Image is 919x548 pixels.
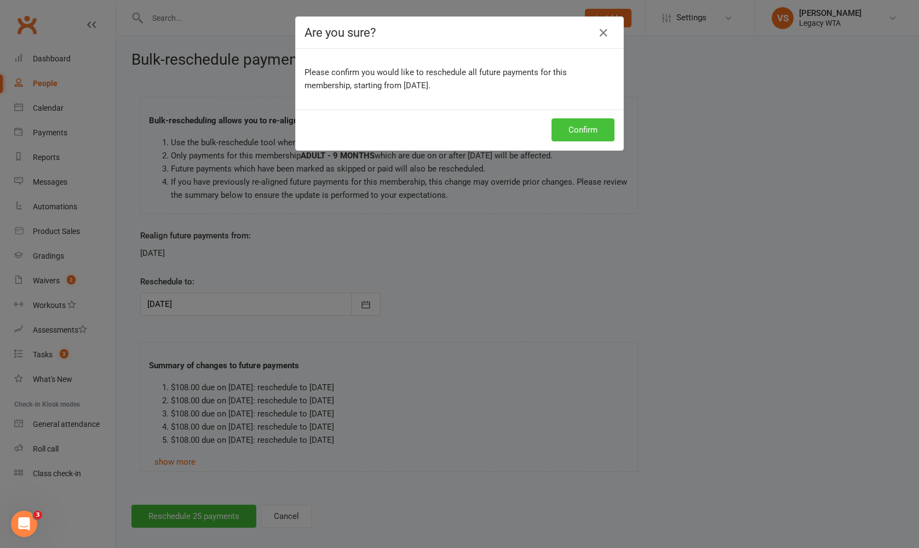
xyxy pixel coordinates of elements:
span: Please confirm you would like to reschedule all future payments for this membership, starting fro... [305,67,567,90]
span: 3 [33,511,42,520]
button: Confirm [552,118,614,141]
button: Close [595,24,612,42]
iframe: Intercom live chat [11,511,37,537]
h4: Are you sure? [305,26,614,39]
